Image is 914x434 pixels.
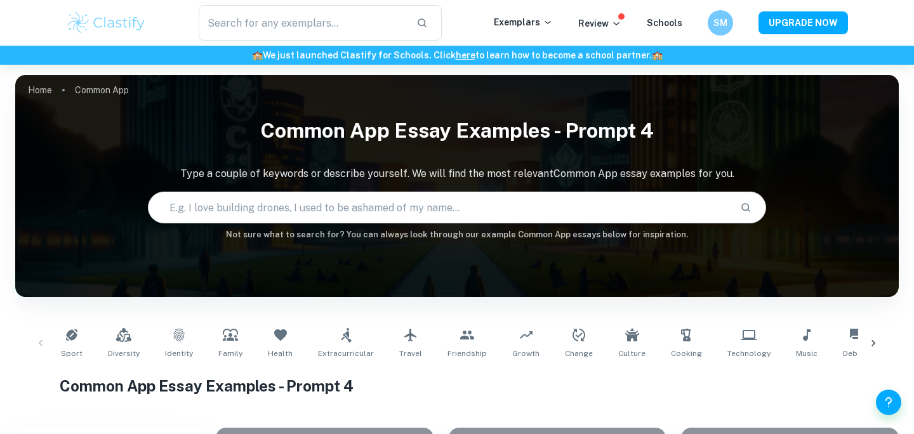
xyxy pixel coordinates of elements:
[843,348,870,359] span: Debate
[565,348,593,359] span: Change
[66,10,147,36] img: Clastify logo
[252,50,263,60] span: 🏫
[735,197,757,218] button: Search
[618,348,646,359] span: Culture
[578,16,621,30] p: Review
[3,48,911,62] h6: We just launched Clastify for Schools. Click to learn how to become a school partner.
[876,390,901,415] button: Help and Feedback
[149,190,730,225] input: E.g. I love building drones, I used to be ashamed of my name...
[758,11,848,34] button: UPGRADE NOW
[15,110,899,151] h1: Common App Essay Examples - Prompt 4
[61,348,83,359] span: Sport
[28,81,52,99] a: Home
[512,348,540,359] span: Growth
[652,50,663,60] span: 🏫
[60,374,855,397] h1: Common App Essay Examples - Prompt 4
[713,16,728,30] h6: SM
[456,50,475,60] a: here
[75,83,129,97] p: Common App
[494,15,553,29] p: Exemplars
[399,348,422,359] span: Travel
[647,18,682,28] a: Schools
[671,348,702,359] span: Cooking
[15,228,899,241] h6: Not sure what to search for? You can always look through our example Common App essays below for ...
[108,348,140,359] span: Diversity
[796,348,818,359] span: Music
[218,348,242,359] span: Family
[15,166,899,181] p: Type a couple of keywords or describe yourself. We will find the most relevant Common App essay e...
[447,348,487,359] span: Friendship
[199,5,406,41] input: Search for any exemplars...
[318,348,374,359] span: Extracurricular
[165,348,193,359] span: Identity
[708,10,733,36] button: SM
[727,348,771,359] span: Technology
[268,348,293,359] span: Health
